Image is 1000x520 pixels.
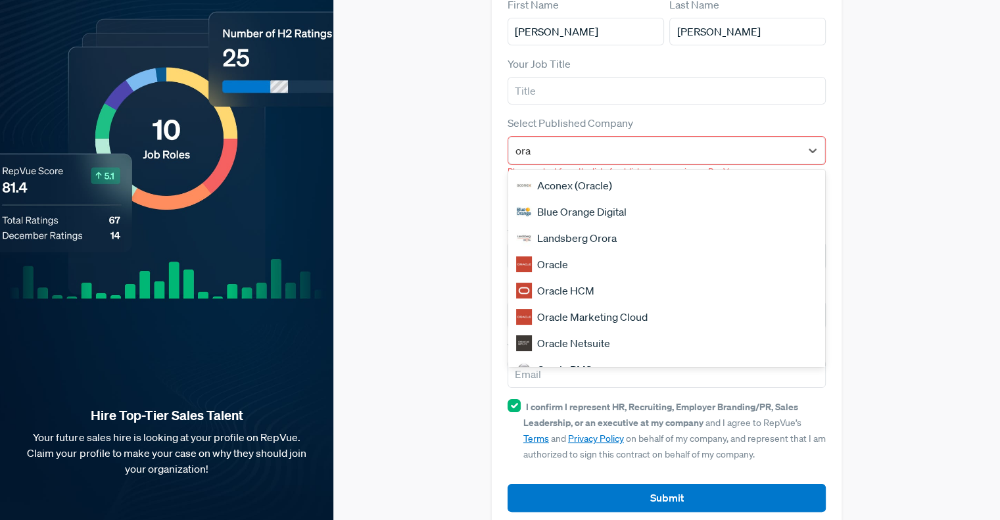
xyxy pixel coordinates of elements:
[508,280,659,296] label: How will I primarily use RepVue?
[508,199,825,225] div: Blue Orange Digital
[508,339,561,355] label: Work Email
[508,304,825,330] div: Oracle Marketing Cloud
[508,188,826,216] p: Only published company profiles can claim a free account at this time. Please if you are interest...
[508,18,664,45] input: First Name
[516,177,532,193] img: Aconex (Oracle)
[508,165,826,177] p: Please select from the list of published companies on RepVue
[508,221,607,237] label: # Of Open Sales Jobs
[508,77,826,105] input: Title
[568,433,624,444] a: Privacy Policy
[508,360,826,388] input: Email
[508,56,571,72] label: Your Job Title
[516,230,532,246] img: Landsberg Orora
[508,225,825,251] div: Landsberg Orora
[669,18,826,45] input: Last Name
[508,484,826,512] button: Submit
[516,256,532,272] img: Oracle
[508,251,825,277] div: Oracle
[516,283,532,298] img: Oracle HCM
[516,362,532,377] img: Oracle RMS
[508,115,633,131] label: Select Published Company
[523,401,826,460] span: and I agree to RepVue’s and on behalf of my company, and represent that I am authorized to sign t...
[516,204,532,220] img: Blue Orange Digital
[21,407,312,424] strong: Hire Top-Tier Sales Talent
[21,429,312,477] p: Your future sales hire is looking at your profile on RepVue. Claim your profile to make your case...
[516,335,532,351] img: Oracle Netsuite
[508,330,825,356] div: Oracle Netsuite
[516,309,532,325] img: Oracle Marketing Cloud
[508,277,825,304] div: Oracle HCM
[523,433,549,444] a: Terms
[523,400,798,429] strong: I confirm I represent HR, Recruiting, Employer Branding/PR, Sales Leadership, or an executive at ...
[508,172,825,199] div: Aconex (Oracle)
[508,356,825,383] div: Oracle RMS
